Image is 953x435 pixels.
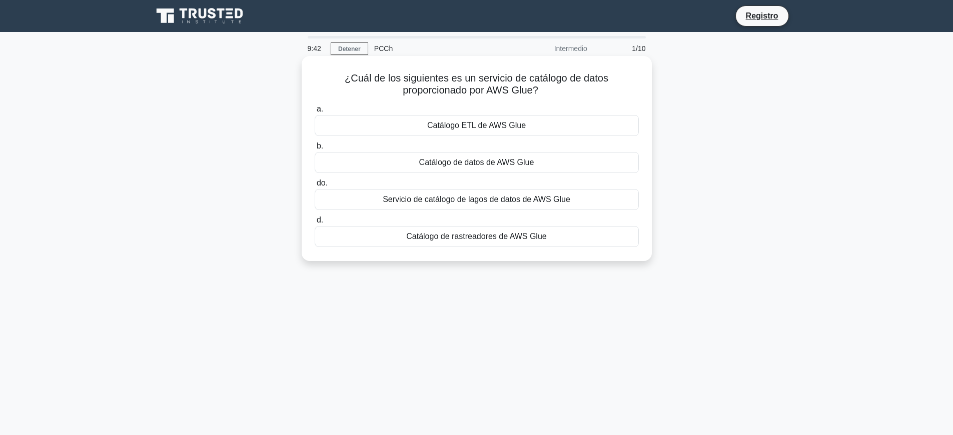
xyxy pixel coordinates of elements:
[554,44,587,52] font: Intermedio
[308,44,321,52] font: 9:42
[740,9,784,22] a: Registro
[317,215,323,224] font: d.
[338,45,361,52] font: Detener
[317,104,323,113] font: a.
[374,44,393,52] font: PCCh
[406,232,546,240] font: Catálogo de rastreadores de AWS Glue
[383,195,570,203] font: Servicio de catálogo de lagos de datos de AWS Glue
[317,178,328,187] font: do.
[419,158,534,166] font: Catálogo de datos de AWS Glue
[746,11,778,20] font: Registro
[331,42,368,55] a: Detener
[317,141,323,150] font: b.
[427,121,526,129] font: Catálogo ETL de AWS Glue
[632,44,645,52] font: 1/10
[345,72,608,95] font: ¿Cuál de los siguientes es un servicio de catálogo de datos proporcionado por AWS Glue?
